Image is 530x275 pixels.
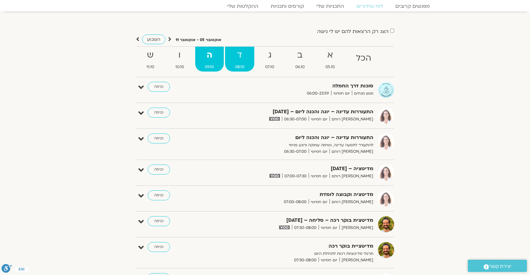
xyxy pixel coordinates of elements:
span: 07.10 [256,64,284,70]
span: יום חמישי [331,90,352,97]
span: יום חמישי [319,225,339,231]
strong: מדיטציה וקבוצה לומדת [221,190,373,199]
span: 06:30-07:00 [282,116,309,123]
span: 06.10 [285,64,315,70]
span: יום חמישי [319,257,339,263]
a: ב06.10 [285,47,315,72]
img: vodicon [270,174,280,178]
span: 07:00-08:00 [282,199,309,205]
strong: ד [225,48,254,62]
strong: ב [285,48,315,62]
a: קורסים ותכניות [265,3,310,9]
a: השבוע [142,35,165,44]
strong: התעוררות עדינה – יוגה והכנה ליום [221,133,373,142]
strong: מדיטצית בוקר רכה – סליחה – [DATE] [221,216,373,225]
span: 07:30-08:00 [292,257,319,263]
span: 10.10 [165,64,194,70]
span: מגוון מנחים [352,90,373,97]
p: להתעורר לתנועה עדינה, נשימה עמוקה ורוגע פנימי [221,142,373,148]
a: התכניות שלי [310,3,350,9]
span: 06:30-07:00 [282,148,309,155]
span: יום חמישי [309,148,330,155]
span: 11.10 [137,64,164,70]
a: כניסה [148,190,170,200]
strong: התעוררות עדינה – יוגה והכנה ליום – [DATE] [221,108,373,116]
span: [PERSON_NAME] רוחם [330,199,373,205]
a: ההקלטות שלי [221,3,265,9]
label: הצג רק הרצאות להם יש לי גישה [317,29,389,34]
span: יום חמישי [309,116,330,123]
span: השבוע [147,36,160,42]
span: 08.10 [225,64,254,70]
strong: מדיטציית בוקר רכה [221,242,373,250]
a: א05.10 [316,47,345,72]
span: 09.10 [195,64,224,70]
span: 05.10 [316,64,345,70]
a: לוח שידורים [350,3,389,9]
strong: ו [165,48,194,62]
a: כניסה [148,108,170,118]
a: מפגשים קרובים [389,3,436,9]
span: [PERSON_NAME] [339,257,373,263]
span: יום חמישי [309,173,330,179]
a: ש11.10 [137,47,164,72]
img: vodicon [279,226,289,229]
strong: ש [137,48,164,62]
span: יום חמישי [309,199,330,205]
a: כניסה [148,133,170,143]
a: הכל [346,47,381,72]
strong: סוכות דרך החמלה [221,82,373,90]
span: [PERSON_NAME] רוחם [330,116,373,123]
span: [PERSON_NAME] [339,225,373,231]
a: ד08.10 [225,47,254,72]
strong: מדיטציה – [DATE] [221,165,373,173]
a: ה09.10 [195,47,224,72]
span: יצירת קשר [489,262,511,271]
span: [PERSON_NAME] רוחם [330,173,373,179]
a: כניסה [148,242,170,252]
a: כניסה [148,165,170,175]
span: 07:00-07:30 [282,173,309,179]
a: ו10.10 [165,47,194,72]
span: 06:00-23:59 [305,90,331,97]
img: vodicon [269,117,279,121]
strong: ה [195,48,224,62]
strong: ג [256,48,284,62]
p: אוקטובר 05 - אוקטובר 11 [176,37,221,43]
span: 07:30-08:00 [292,225,319,231]
a: יצירת קשר [468,260,527,272]
a: ג07.10 [256,47,284,72]
p: תרגול מדיטציות רכות לתחילת היום [221,250,373,257]
a: כניסה [148,82,170,92]
nav: Menu [94,3,436,9]
a: כניסה [148,216,170,226]
strong: א [316,48,345,62]
strong: הכל [346,51,381,65]
span: [PERSON_NAME] רוחם [330,148,373,155]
